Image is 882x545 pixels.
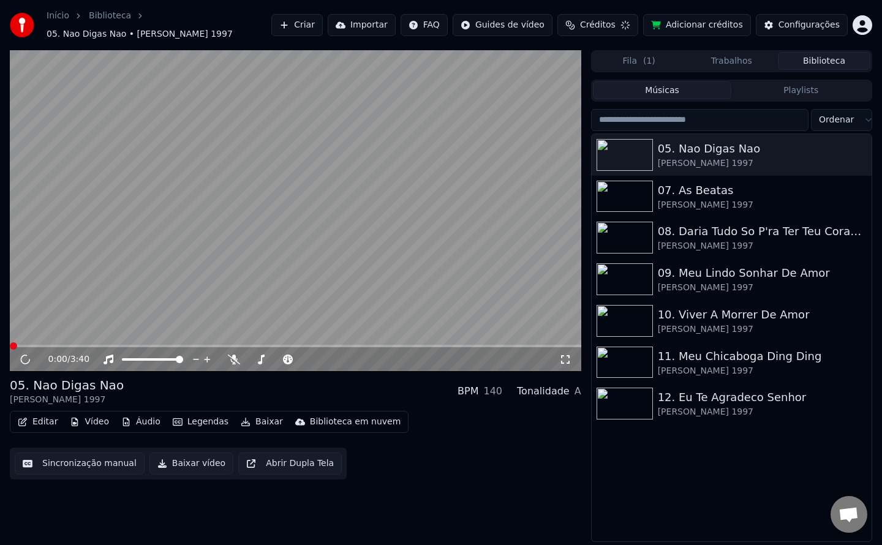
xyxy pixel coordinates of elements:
span: ( 1 ) [643,55,655,67]
div: 09. Meu Lindo Sonhar De Amor [658,265,867,282]
button: Editar [13,413,62,430]
a: Open chat [831,496,867,533]
a: Biblioteca [89,10,131,22]
span: Ordenar [819,114,854,126]
span: Créditos [580,19,616,31]
button: Trabalhos [685,52,778,70]
div: 11. Meu Chicaboga Ding Ding [658,348,867,365]
div: [PERSON_NAME] 1997 [658,365,867,377]
div: Configurações [778,19,840,31]
div: A [575,384,581,399]
div: 07. As Beatas [658,182,867,199]
a: Início [47,10,69,22]
button: FAQ [401,14,448,36]
div: [PERSON_NAME] 1997 [658,406,867,418]
button: Créditos [557,14,638,36]
div: [PERSON_NAME] 1997 [658,282,867,294]
div: 10. Viver A Morrer De Amor [658,306,867,323]
div: [PERSON_NAME] 1997 [10,394,124,406]
button: Criar [271,14,323,36]
div: [PERSON_NAME] 1997 [658,240,867,252]
div: 05. Nao Digas Nao [658,140,867,157]
button: Músicas [593,81,732,99]
button: Fila [593,52,685,70]
nav: breadcrumb [47,10,271,40]
button: Abrir Dupla Tela [238,453,342,475]
div: [PERSON_NAME] 1997 [658,157,867,170]
button: Áudio [116,413,165,430]
button: Playlists [731,81,870,99]
button: Importar [328,14,396,36]
button: Adicionar créditos [643,14,751,36]
div: BPM [458,384,478,399]
img: youka [10,13,34,37]
button: Guides de vídeo [453,14,552,36]
button: Sincronização manual [15,453,145,475]
div: 08. Daria Tudo So P'ra Ter Teu Coracao [658,223,867,240]
div: Biblioteca em nuvem [310,416,401,428]
span: 05. Nao Digas Nao • [PERSON_NAME] 1997 [47,28,233,40]
button: Configurações [756,14,848,36]
span: 0:00 [48,353,67,366]
button: Baixar vídeo [149,453,233,475]
div: [PERSON_NAME] 1997 [658,199,867,211]
div: Tonalidade [517,384,570,399]
div: / [48,353,78,366]
div: 05. Nao Digas Nao [10,377,124,394]
span: 3:40 [70,353,89,366]
div: 12. Eu Te Agradeco Senhor [658,389,867,406]
button: Biblioteca [778,52,870,70]
div: 140 [484,384,503,399]
button: Legendas [168,413,233,430]
div: [PERSON_NAME] 1997 [658,323,867,336]
button: Vídeo [65,413,114,430]
button: Baixar [236,413,288,430]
